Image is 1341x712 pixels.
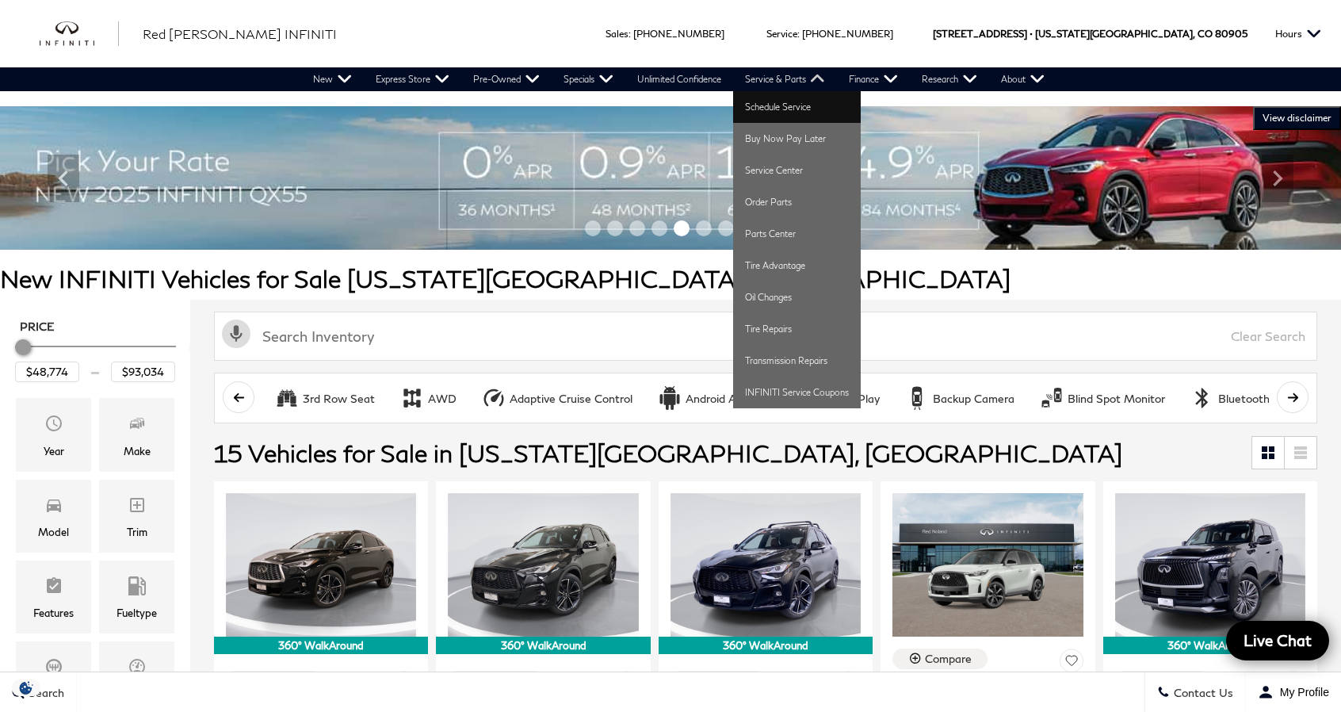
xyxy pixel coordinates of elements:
h5: Price [20,320,170,334]
span: Go to slide 7 [718,220,734,236]
div: Minimum Price [15,339,31,355]
a: Pre-Owned [461,67,552,91]
a: Schedule Service [733,91,861,123]
a: infiniti [40,21,119,47]
a: Service & Parts [733,67,837,91]
span: Service [766,28,797,40]
a: Service Center [733,155,861,186]
div: Next [1262,155,1293,202]
img: Opt-Out Icon [8,679,44,696]
img: 2026 INFINITI QX60 AUTOGRAPH AWD [892,493,1083,636]
span: Go to slide 6 [696,220,712,236]
a: Live Chat [1226,621,1329,660]
a: Research [910,67,989,91]
a: Red [PERSON_NAME] INFINITI [143,25,337,44]
button: VIEW DISCLAIMER [1253,106,1341,130]
div: Blind Spot Monitor [1040,386,1064,410]
a: Express Store [364,67,461,91]
div: Backup Camera [933,392,1014,406]
button: Blind Spot MonitorBlind Spot Monitor [1031,381,1174,415]
a: New [301,67,364,91]
div: Android Auto [686,392,754,406]
div: Blind Spot Monitor [1068,392,1165,406]
span: Fueltype [128,572,147,604]
a: [PHONE_NUMBER] [633,28,724,40]
div: Bluetooth [1190,386,1214,410]
div: AWD [400,386,424,410]
input: Maximum [111,362,175,382]
span: Red [PERSON_NAME] INFINITI [143,26,337,41]
svg: Click to toggle on voice search [222,320,250,348]
a: Buy Now Pay Later [733,123,861,155]
div: YearYear [16,398,91,471]
button: BluetoothBluetooth [1182,381,1278,415]
div: Fueltype [117,604,157,622]
div: Model [38,523,69,541]
img: 2025 INFINITI QX50 SPORT AWD [670,493,861,636]
a: Tire Repairs [733,313,861,345]
div: 360° WalkAround [659,637,873,654]
div: FueltypeFueltype [99,561,174,634]
a: Finance [837,67,910,91]
span: 15 Vehicles for Sale in [US_STATE][GEOGRAPHIC_DATA], [GEOGRAPHIC_DATA] [214,438,1122,467]
span: Contact Us [1170,686,1233,699]
input: Minimum [15,362,79,382]
div: Features [33,604,74,622]
span: : [628,28,631,40]
span: Go to slide 2 [607,220,623,236]
div: Make [124,442,151,460]
div: 3rd Row Seat [275,386,299,410]
div: AWD [428,392,457,406]
a: Unlimited Confidence [625,67,733,91]
span: Live Chat [1236,630,1320,650]
div: Backup Camera [905,386,929,410]
button: scroll right [1277,381,1309,413]
img: 2025 INFINITI QX80 LUXE 4WD [1115,493,1305,636]
img: 2025 INFINITI QX55 LUXE AWD [226,493,416,636]
nav: Main Navigation [301,67,1056,91]
div: Bluetooth [1218,392,1270,406]
div: ModelModel [16,480,91,553]
div: 3rd Row Seat [303,392,375,406]
div: 360° WalkAround [436,637,650,654]
span: VIEW DISCLAIMER [1263,112,1331,124]
span: Model [44,492,63,523]
span: Go to slide 5 [674,220,690,236]
button: 3rd Row Seat3rd Row Seat [266,381,384,415]
div: Android Auto [658,386,682,410]
span: Mileage [128,653,147,685]
button: Compare Vehicle [892,649,988,669]
a: Order Parts [733,186,861,218]
div: FeaturesFeatures [16,561,91,634]
a: About [989,67,1056,91]
span: Go to slide 1 [585,220,601,236]
button: Save Vehicle [1060,649,1083,678]
span: Search [25,686,64,699]
img: INFINITI [40,21,119,47]
span: Sales [606,28,628,40]
span: : [797,28,800,40]
div: TrimTrim [99,480,174,553]
button: Open user profile menu [1246,672,1341,712]
a: Transmission Repairs [733,345,861,377]
div: Year [44,442,64,460]
a: Tire Advantage [733,250,861,281]
div: 360° WalkAround [214,637,428,654]
span: Transmission [44,653,63,685]
div: Price [15,334,175,382]
div: MakeMake [99,398,174,471]
div: Adaptive Cruise Control [510,392,632,406]
div: 360° WalkAround [1103,637,1317,654]
a: Specials [552,67,625,91]
span: Go to slide 3 [629,220,645,236]
span: Year [44,410,63,442]
button: Backup CameraBackup Camera [896,381,1023,415]
img: 2025 INFINITI QX50 SPORT AWD [448,493,638,636]
button: scroll left [223,381,254,413]
a: Parts Center [733,218,861,250]
div: Previous [48,155,79,202]
a: Oil Changes [733,281,861,313]
button: Android AutoAndroid Auto [649,381,762,415]
button: AWDAWD [392,381,465,415]
div: Trim [127,523,147,541]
